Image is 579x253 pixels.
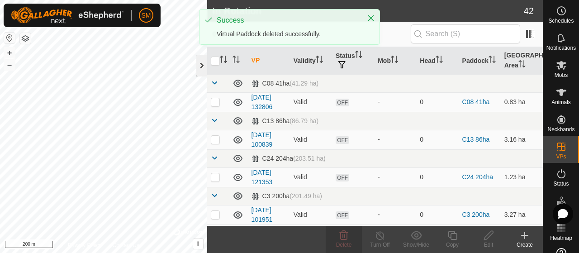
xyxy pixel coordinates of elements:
[434,241,470,249] div: Copy
[316,57,323,64] p-sorticon: Activate to sort
[553,181,569,186] span: Status
[548,18,574,24] span: Schedules
[289,117,318,124] span: (86.79 ha)
[398,241,434,249] div: Show/Hide
[4,59,15,70] button: –
[501,224,543,244] td: 2.79 ha
[252,94,273,110] a: [DATE] 132806
[142,11,151,20] span: SM
[290,224,332,244] td: Valid
[501,47,543,75] th: [GEOGRAPHIC_DATA] Area
[462,173,494,181] a: C24 204ha
[336,174,349,181] span: OFF
[336,242,352,248] span: Delete
[252,155,326,162] div: C24 204ha
[518,62,526,69] p-sorticon: Activate to sort
[4,33,15,43] button: Reset Map
[11,7,124,24] img: Gallagher Logo
[462,211,490,218] a: C3 200ha
[555,72,568,78] span: Mobs
[290,92,332,112] td: Valid
[416,205,458,224] td: 0
[378,172,413,182] div: -
[416,167,458,187] td: 0
[336,136,349,144] span: OFF
[293,155,326,162] span: (203.51 ha)
[355,52,362,59] p-sorticon: Activate to sort
[459,47,501,75] th: Paddock
[547,127,574,132] span: Neckbands
[391,57,398,64] p-sorticon: Activate to sort
[290,130,332,149] td: Valid
[550,235,572,241] span: Heatmap
[252,131,273,148] a: [DATE] 100839
[252,192,322,200] div: C3 200ha
[289,192,322,200] span: (201.49 ha)
[374,47,416,75] th: Mob
[68,241,102,249] a: Privacy Policy
[20,33,31,44] button: Map Layers
[193,239,203,249] button: i
[252,226,273,243] a: [DATE] 123223
[416,92,458,112] td: 0
[217,29,358,39] div: Virtual Paddock deleted successfully.
[378,97,413,107] div: -
[332,47,374,75] th: Status
[233,57,240,64] p-sorticon: Activate to sort
[411,24,520,43] input: Search (S)
[252,169,273,186] a: [DATE] 121353
[501,92,543,112] td: 0.83 ha
[489,57,496,64] p-sorticon: Activate to sort
[213,5,524,16] h2: In Rotation
[546,45,576,51] span: Notifications
[336,99,349,106] span: OFF
[4,48,15,58] button: +
[289,80,318,87] span: (41.29 ha)
[551,100,571,105] span: Animals
[378,135,413,144] div: -
[501,130,543,149] td: 3.16 ha
[436,57,443,64] p-sorticon: Activate to sort
[462,98,490,105] a: C08 41ha
[252,80,319,87] div: C08 41ha
[220,57,227,64] p-sorticon: Activate to sort
[365,12,377,24] button: Close
[507,241,543,249] div: Create
[197,240,199,248] span: i
[524,4,534,18] span: 42
[378,210,413,220] div: -
[290,47,332,75] th: Validity
[556,154,566,159] span: VPs
[501,167,543,187] td: 1.23 ha
[416,47,458,75] th: Head
[462,136,490,143] a: C13 86ha
[416,130,458,149] td: 0
[290,167,332,187] td: Valid
[336,211,349,219] span: OFF
[252,206,273,223] a: [DATE] 101951
[252,117,319,125] div: C13 86ha
[470,241,507,249] div: Edit
[112,241,139,249] a: Contact Us
[501,205,543,224] td: 3.27 ha
[416,224,458,244] td: 0
[290,205,332,224] td: Valid
[362,241,398,249] div: Turn Off
[248,47,290,75] th: VP
[217,15,358,26] div: Success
